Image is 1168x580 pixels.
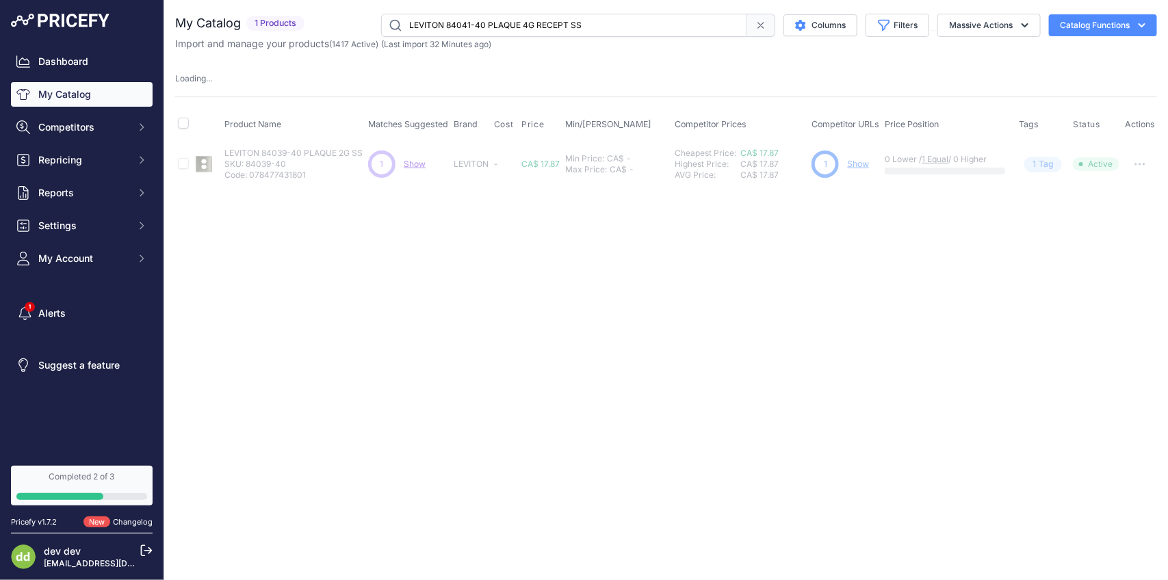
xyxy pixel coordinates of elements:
[404,159,426,169] a: Show
[847,159,869,169] a: Show
[1024,157,1062,172] span: Tag
[521,159,560,169] span: CA$ 17.87
[11,49,153,74] a: Dashboard
[1033,158,1036,171] span: 1
[627,164,634,175] div: -
[1125,119,1155,129] span: Actions
[11,301,153,326] a: Alerts
[740,170,806,181] div: CA$ 17.87
[16,471,147,482] div: Completed 2 of 3
[610,164,627,175] div: CA$
[521,119,544,130] span: Price
[1019,119,1039,129] span: Tags
[38,186,128,200] span: Reports
[1049,14,1157,36] button: Catalog Functions
[11,115,153,140] button: Competitors
[381,39,491,49] span: (Last import 32 Minutes ago)
[11,246,153,271] button: My Account
[494,119,513,130] span: Cost
[113,517,153,527] a: Changelog
[11,181,153,205] button: Reports
[783,14,857,36] button: Columns
[494,159,498,169] span: -
[44,545,81,557] a: dev dev
[11,14,109,27] img: Pricefy Logo
[454,159,489,170] p: LEVITON
[11,213,153,238] button: Settings
[624,153,631,164] div: -
[494,119,516,130] button: Cost
[1073,119,1103,130] button: Status
[381,14,747,37] input: Search
[675,159,740,170] div: Highest Price:
[824,158,827,170] span: 1
[1073,119,1100,130] span: Status
[885,119,939,129] span: Price Position
[812,119,879,129] span: Competitor URLs
[454,119,478,129] span: Brand
[937,14,1041,37] button: Massive Actions
[224,159,363,170] p: SKU: 84039-40
[38,219,128,233] span: Settings
[922,154,948,164] a: 1 Equal
[675,148,736,158] a: Cheapest Price:
[44,558,187,568] a: [EMAIL_ADDRESS][DOMAIN_NAME]
[607,153,624,164] div: CA$
[740,159,779,169] span: CA$ 17.87
[1073,157,1119,171] span: Active
[11,466,153,505] a: Completed 2 of 3
[175,73,212,83] span: Loading
[332,39,376,49] a: 1417 Active
[565,119,651,129] span: Min/[PERSON_NAME]
[224,119,281,129] span: Product Name
[206,73,212,83] span: ...
[224,170,363,181] p: Code: 078477431801
[329,39,378,49] span: ( )
[11,148,153,172] button: Repricing
[740,148,779,158] a: CA$ 17.87
[38,252,128,265] span: My Account
[175,14,241,33] h2: My Catalog
[866,14,929,37] button: Filters
[521,119,547,130] button: Price
[11,516,57,528] div: Pricefy v1.7.2
[675,119,747,129] span: Competitor Prices
[175,37,491,51] p: Import and manage your products
[83,516,110,528] span: New
[38,153,128,167] span: Repricing
[368,119,448,129] span: Matches Suggested
[224,148,363,159] p: LEVITON 84039-40 PLAQUE 2G SS
[38,120,128,134] span: Competitors
[565,153,604,164] div: Min Price:
[11,49,153,449] nav: Sidebar
[380,158,384,170] span: 1
[11,353,153,378] a: Suggest a feature
[11,82,153,107] a: My Catalog
[885,154,1005,165] p: 0 Lower / / 0 Higher
[675,170,740,181] div: AVG Price:
[246,16,304,31] span: 1 Products
[565,164,607,175] div: Max Price:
